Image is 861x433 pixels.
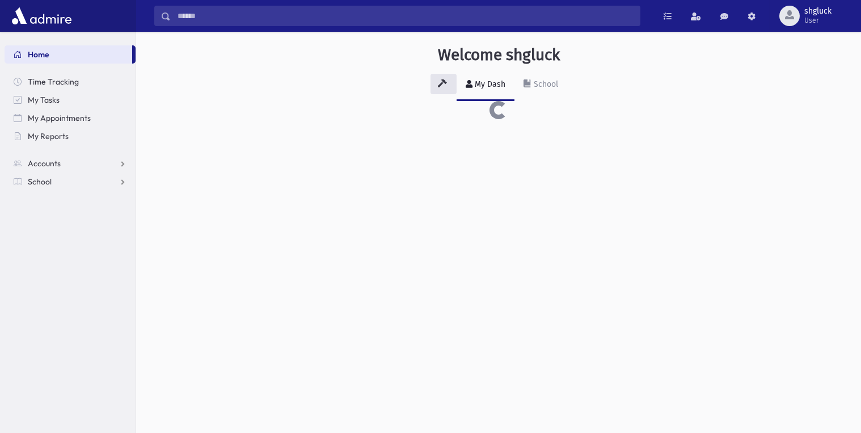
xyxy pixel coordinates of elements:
a: My Reports [5,127,136,145]
a: Accounts [5,154,136,173]
a: School [5,173,136,191]
input: Search [171,6,640,26]
a: My Dash [457,69,514,101]
span: Accounts [28,158,61,169]
div: School [531,79,558,89]
span: User [804,16,832,25]
a: My Appointments [5,109,136,127]
div: My Dash [472,79,505,89]
span: shgluck [804,7,832,16]
span: Home [28,49,49,60]
span: My Tasks [28,95,60,105]
span: My Reports [28,131,69,141]
img: AdmirePro [9,5,74,27]
a: School [514,69,567,101]
h3: Welcome shgluck [438,45,560,65]
a: Home [5,45,132,64]
a: My Tasks [5,91,136,109]
span: School [28,176,52,187]
a: Time Tracking [5,73,136,91]
span: Time Tracking [28,77,79,87]
span: My Appointments [28,113,91,123]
